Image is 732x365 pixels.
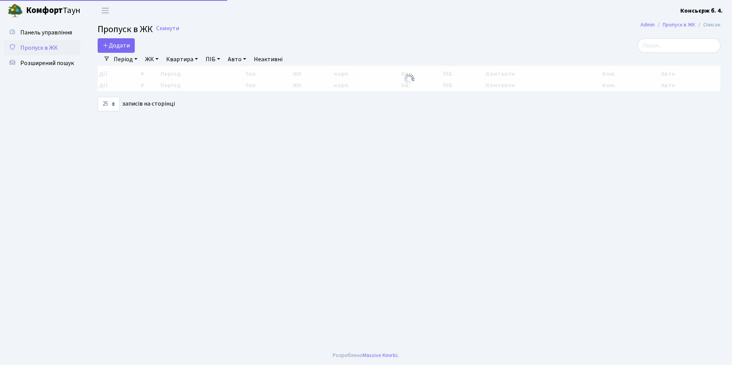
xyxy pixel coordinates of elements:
[629,17,732,33] nav: breadcrumb
[403,73,415,85] img: Обробка...
[640,21,655,29] a: Admin
[637,38,721,53] input: Пошук...
[203,53,223,66] a: ПІБ
[8,3,23,18] img: logo.png
[251,53,286,66] a: Неактивні
[26,4,80,17] span: Таун
[663,21,695,29] a: Пропуск в ЖК
[4,40,80,55] a: Пропуск в ЖК
[98,23,153,36] span: Пропуск в ЖК
[363,351,398,359] a: Massive Kinetic
[98,97,175,111] label: записів на сторінці
[111,53,141,66] a: Період
[98,38,135,53] a: Додати
[680,7,723,15] b: Консьєрж б. 4.
[333,351,399,360] div: Розроблено .
[4,55,80,71] a: Розширений пошук
[96,4,115,17] button: Переключити навігацію
[20,59,74,67] span: Розширений пошук
[20,44,58,52] span: Пропуск в ЖК
[4,25,80,40] a: Панель управління
[26,4,63,16] b: Комфорт
[695,21,721,29] li: Список
[98,97,120,111] select: записів на сторінці
[20,28,72,37] span: Панель управління
[156,25,179,32] a: Скинути
[142,53,162,66] a: ЖК
[680,6,723,15] a: Консьєрж б. 4.
[163,53,201,66] a: Квартира
[225,53,249,66] a: Авто
[103,41,130,50] span: Додати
